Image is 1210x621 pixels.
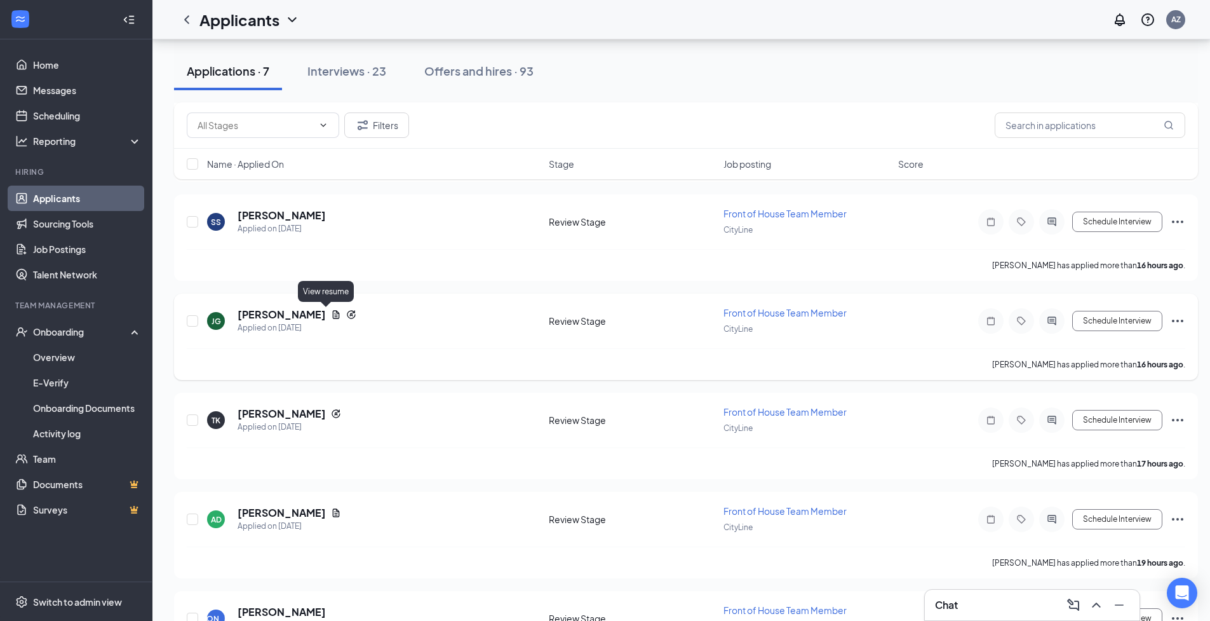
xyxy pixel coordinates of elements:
[723,307,847,318] span: Front of House Team Member
[549,513,716,526] div: Review Stage
[33,325,131,338] div: Onboarding
[331,310,341,320] svg: Document
[549,158,574,170] span: Stage
[1137,459,1183,468] b: 17 hours ago
[1170,313,1185,329] svg: Ellipses
[1044,217,1059,227] svg: ActiveChat
[424,63,534,79] div: Offers and hires · 93
[207,158,284,170] span: Name · Applied On
[723,505,847,517] span: Front of House Team Member
[1014,415,1029,425] svg: Tag
[1170,214,1185,229] svg: Ellipses
[298,281,354,302] div: View resume
[549,215,716,228] div: Review Stage
[15,135,28,147] svg: Analysis
[723,225,753,235] span: CityLine
[983,217,998,227] svg: Note
[723,423,753,433] span: CityLine
[33,596,122,608] div: Switch to admin view
[1014,217,1029,227] svg: Tag
[238,222,326,235] div: Applied on [DATE]
[211,217,221,228] div: SS
[238,605,326,619] h5: [PERSON_NAME]
[211,514,222,525] div: AD
[33,472,142,497] a: DocumentsCrown
[15,325,28,338] svg: UserCheck
[33,78,142,103] a: Messages
[238,421,341,433] div: Applied on [DATE]
[992,458,1185,469] p: [PERSON_NAME] has applied more than .
[935,598,958,612] h3: Chat
[212,415,220,426] div: TK
[1170,512,1185,527] svg: Ellipses
[15,596,28,608] svg: Settings
[992,260,1185,271] p: [PERSON_NAME] has applied more than .
[1109,595,1129,615] button: Minimize
[238,520,341,533] div: Applied on [DATE]
[549,315,716,327] div: Review Stage
[1140,12,1155,27] svg: QuestionInfo
[723,406,847,418] span: Front of House Team Member
[33,370,142,395] a: E-Verify
[1014,316,1029,326] svg: Tag
[355,118,370,133] svg: Filter
[33,211,142,236] a: Sourcing Tools
[992,557,1185,568] p: [PERSON_NAME] has applied more than .
[238,208,326,222] h5: [PERSON_NAME]
[549,414,716,427] div: Review Stage
[344,113,409,138] button: Filter Filters
[238,407,326,421] h5: [PERSON_NAME]
[33,446,142,472] a: Team
[1063,595,1084,615] button: ComposeMessage
[33,345,142,370] a: Overview
[983,514,998,524] svg: Note
[1089,597,1104,613] svg: ChevronUp
[238,322,356,334] div: Applied on [DATE]
[1066,597,1081,613] svg: ComposeMessage
[723,158,771,170] span: Job posting
[1137,360,1183,369] b: 16 hours ago
[331,409,341,419] svg: Reapply
[199,9,279,31] h1: Applicants
[33,262,142,287] a: Talent Network
[33,186,142,211] a: Applicants
[33,395,142,421] a: Onboarding Documents
[723,522,753,532] span: CityLine
[33,497,142,522] a: SurveysCrown
[1112,597,1127,613] svg: Minimize
[187,63,269,79] div: Applications · 7
[1137,261,1183,270] b: 16 hours ago
[15,167,139,177] div: Hiring
[1170,413,1185,428] svg: Ellipses
[238,308,326,322] h5: [PERSON_NAME]
[723,208,847,219] span: Front of House Team Member
[1112,12,1127,27] svg: Notifications
[123,13,135,26] svg: Collapse
[1086,595,1106,615] button: ChevronUp
[33,103,142,128] a: Scheduling
[898,158,924,170] span: Score
[285,12,300,27] svg: ChevronDown
[723,324,753,334] span: CityLine
[983,316,998,326] svg: Note
[198,118,313,132] input: All Stages
[1072,212,1162,232] button: Schedule Interview
[33,421,142,446] a: Activity log
[983,415,998,425] svg: Note
[1044,514,1059,524] svg: ActiveChat
[1137,558,1183,568] b: 19 hours ago
[723,604,847,616] span: Front of House Team Member
[995,113,1185,138] input: Search in applications
[1167,578,1197,608] div: Open Intercom Messenger
[1044,415,1059,425] svg: ActiveChat
[318,120,328,130] svg: ChevronDown
[179,12,194,27] svg: ChevronLeft
[346,310,356,320] svg: Reapply
[1072,410,1162,430] button: Schedule Interview
[238,506,326,520] h5: [PERSON_NAME]
[33,236,142,262] a: Job Postings
[1072,509,1162,529] button: Schedule Interview
[33,135,142,147] div: Reporting
[1014,514,1029,524] svg: Tag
